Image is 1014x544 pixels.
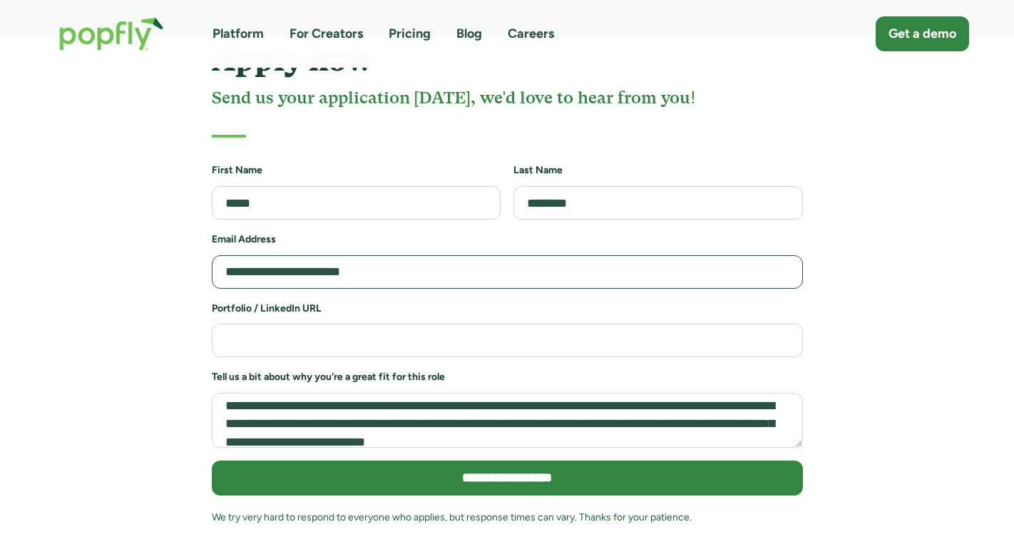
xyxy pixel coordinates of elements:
[290,25,363,43] a: For Creators
[508,25,554,43] a: Careers
[888,25,956,43] div: Get a demo
[212,370,803,384] h6: Tell us a bit about why you're a great fit for this role
[513,163,803,178] h6: Last Name
[212,163,803,539] form: Job Application Form
[389,25,431,43] a: Pricing
[45,3,178,65] a: home
[212,25,264,43] a: Platform
[876,16,969,51] a: Get a demo
[456,25,482,43] a: Blog
[212,508,803,526] div: We try very hard to respond to everyone who applies, but response times can vary. Thanks for your...
[212,86,803,109] h4: Send us your application [DATE], we'd love to hear from you!
[212,232,803,247] h6: Email Address
[212,302,803,316] h6: Portfolio / LinkedIn URL
[212,163,501,178] h6: First Name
